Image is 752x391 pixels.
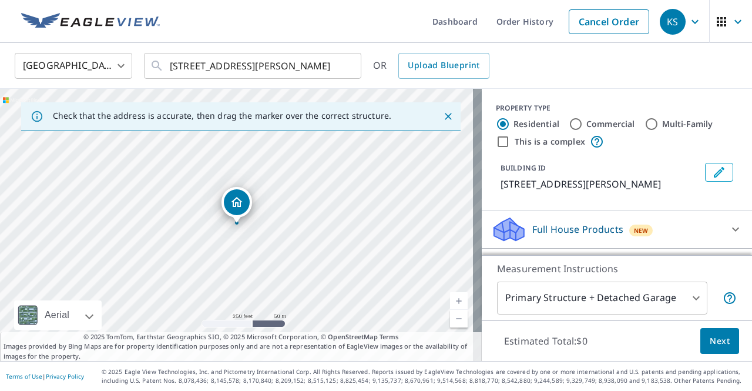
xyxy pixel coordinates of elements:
button: Next [700,328,739,355]
button: Close [441,109,456,124]
div: Primary Structure + Detached Garage [497,282,707,315]
p: Check that the address is accurate, then drag the marker over the correct structure. [53,111,391,121]
div: Roof ProductsNew [491,253,743,282]
span: New [634,226,649,235]
span: Upload Blueprint [408,58,479,73]
a: Cancel Order [569,9,649,34]
div: OR [373,53,489,79]
input: Search by address or latitude-longitude [170,49,337,82]
p: Full House Products [532,222,623,236]
label: Residential [513,118,559,130]
a: Terms [380,332,399,341]
p: | [6,373,84,380]
button: Edit building 1 [705,163,733,182]
div: Aerial [41,300,73,330]
a: Current Level 17, Zoom Out [450,310,468,327]
label: Commercial [586,118,635,130]
a: Terms of Use [6,372,42,380]
label: This is a complex [515,136,585,148]
div: KS [660,9,686,35]
span: Your report will include the primary structure and a detached garage if one exists. [723,291,737,305]
img: EV Logo [21,13,160,31]
p: [STREET_ADDRESS][PERSON_NAME] [501,177,700,191]
a: Upload Blueprint [398,53,489,79]
div: Full House ProductsNew [491,215,743,243]
p: BUILDING ID [501,163,546,173]
div: PROPERTY TYPE [496,103,738,113]
p: Measurement Instructions [497,262,737,276]
label: Multi-Family [662,118,713,130]
div: Aerial [14,300,102,330]
a: OpenStreetMap [328,332,377,341]
a: Current Level 17, Zoom In [450,292,468,310]
p: © 2025 Eagle View Technologies, Inc. and Pictometry International Corp. All Rights Reserved. Repo... [102,367,746,385]
span: Next [710,334,730,349]
a: Privacy Policy [46,372,84,380]
p: Estimated Total: $0 [495,328,597,354]
div: Dropped pin, building 1, Residential property, 4545 Grover Dr Youngstown, OH 44512 [221,187,252,223]
div: [GEOGRAPHIC_DATA] [15,49,132,82]
span: © 2025 TomTom, Earthstar Geographics SIO, © 2025 Microsoft Corporation, © [83,332,399,342]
